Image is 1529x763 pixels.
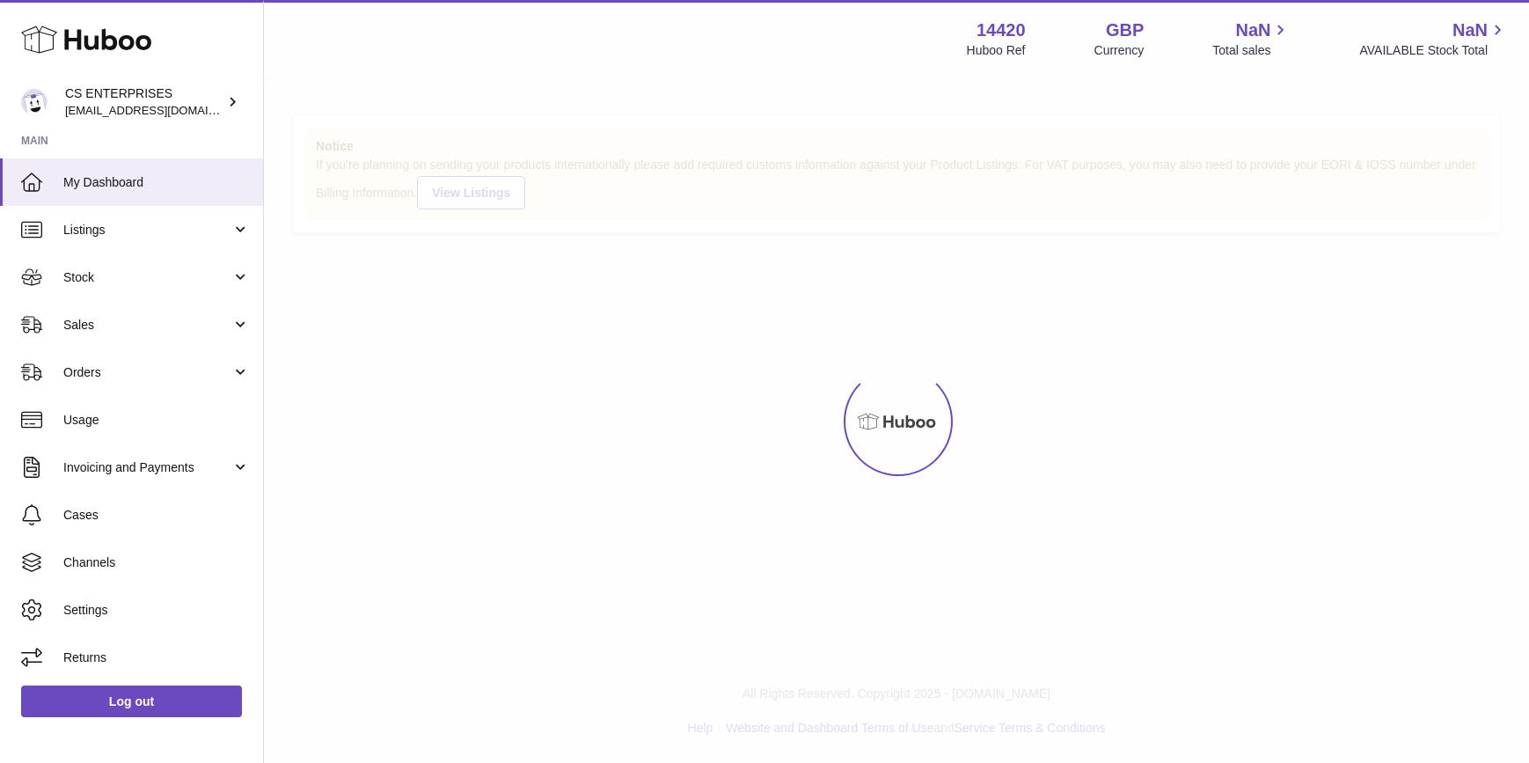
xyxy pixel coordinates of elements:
div: Currency [1094,42,1145,59]
span: My Dashboard [63,174,250,191]
div: CS ENTERPRISES [65,85,223,119]
span: Channels [63,554,250,571]
span: NaN [1235,18,1270,42]
img: internalAdmin-14420@internal.huboo.com [21,89,48,115]
span: Cases [63,507,250,524]
a: Log out [21,686,242,717]
span: Settings [63,602,250,619]
span: AVAILABLE Stock Total [1359,42,1508,59]
span: Total sales [1212,42,1291,59]
span: Stock [63,269,231,286]
strong: GBP [1106,18,1144,42]
div: Huboo Ref [967,42,1026,59]
span: Returns [63,649,250,666]
a: NaN Total sales [1212,18,1291,59]
span: Invoicing and Payments [63,459,231,476]
span: NaN [1452,18,1488,42]
span: Sales [63,317,231,334]
span: [EMAIL_ADDRESS][DOMAIN_NAME] [65,103,259,117]
span: Listings [63,222,231,238]
a: NaN AVAILABLE Stock Total [1359,18,1508,59]
span: Orders [63,364,231,381]
strong: 14420 [977,18,1026,42]
span: Usage [63,412,250,429]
